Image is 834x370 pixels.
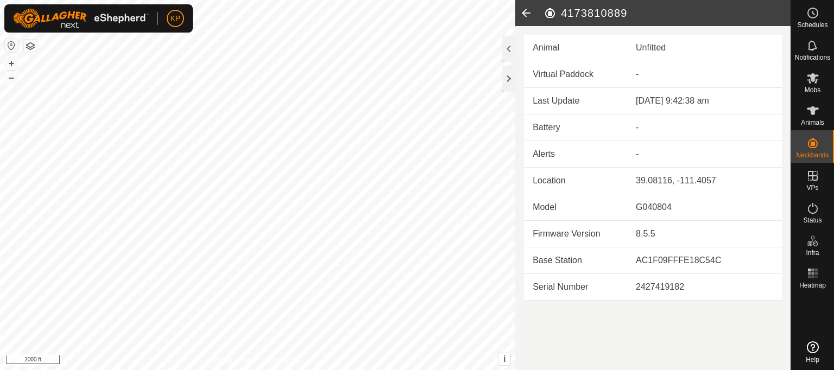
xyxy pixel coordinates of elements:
[524,61,627,88] td: Virtual Paddock
[503,354,506,363] span: i
[524,88,627,114] td: Last Update
[524,114,627,141] td: Battery
[524,274,627,301] td: Serial Number
[5,39,18,52] button: Reset Map
[636,174,773,187] div: 39.08116, -111.4057
[636,69,639,79] app-display-virtual-paddock-transition: -
[24,40,37,53] button: Map Layers
[5,71,18,84] button: –
[524,247,627,274] td: Base Station
[636,121,773,134] div: -
[636,227,773,240] div: 8.5.5
[806,184,818,191] span: VPs
[806,356,819,363] span: Help
[524,221,627,247] td: Firmware Version
[636,41,773,54] div: Unfitted
[799,282,826,289] span: Heatmap
[268,356,300,366] a: Contact Us
[636,254,773,267] div: AC1F09FFFE18C54C
[803,217,822,224] span: Status
[544,7,791,20] h2: 4173810889
[215,356,256,366] a: Privacy Policy
[801,119,824,126] span: Animals
[627,141,782,168] td: -
[636,280,773,294] div: 2427419182
[795,54,830,61] span: Notifications
[805,87,820,93] span: Mobs
[524,194,627,221] td: Model
[797,22,827,28] span: Schedules
[13,9,149,28] img: Gallagher Logo
[791,337,834,367] a: Help
[796,152,829,158] span: Neckbands
[806,250,819,256] span: Infra
[524,141,627,168] td: Alerts
[636,94,773,107] div: [DATE] 9:42:38 am
[524,168,627,194] td: Location
[524,35,627,61] td: Animal
[5,57,18,70] button: +
[170,13,181,24] span: KP
[636,201,773,214] div: G040804
[498,353,510,365] button: i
